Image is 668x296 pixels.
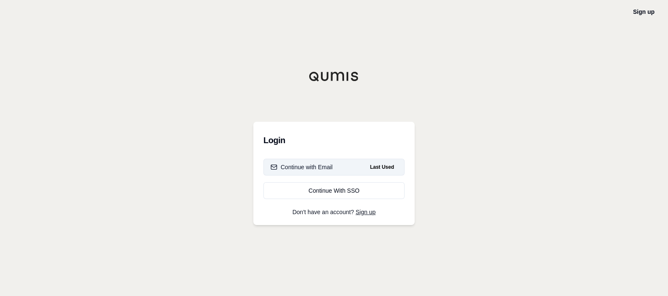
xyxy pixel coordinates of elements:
[263,159,405,176] button: Continue with EmailLast Used
[263,182,405,199] a: Continue With SSO
[367,162,397,172] span: Last Used
[633,8,655,15] a: Sign up
[309,71,359,81] img: Qumis
[263,132,405,149] h3: Login
[263,209,405,215] p: Don't have an account?
[271,163,333,171] div: Continue with Email
[356,209,376,215] a: Sign up
[271,186,397,195] div: Continue With SSO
